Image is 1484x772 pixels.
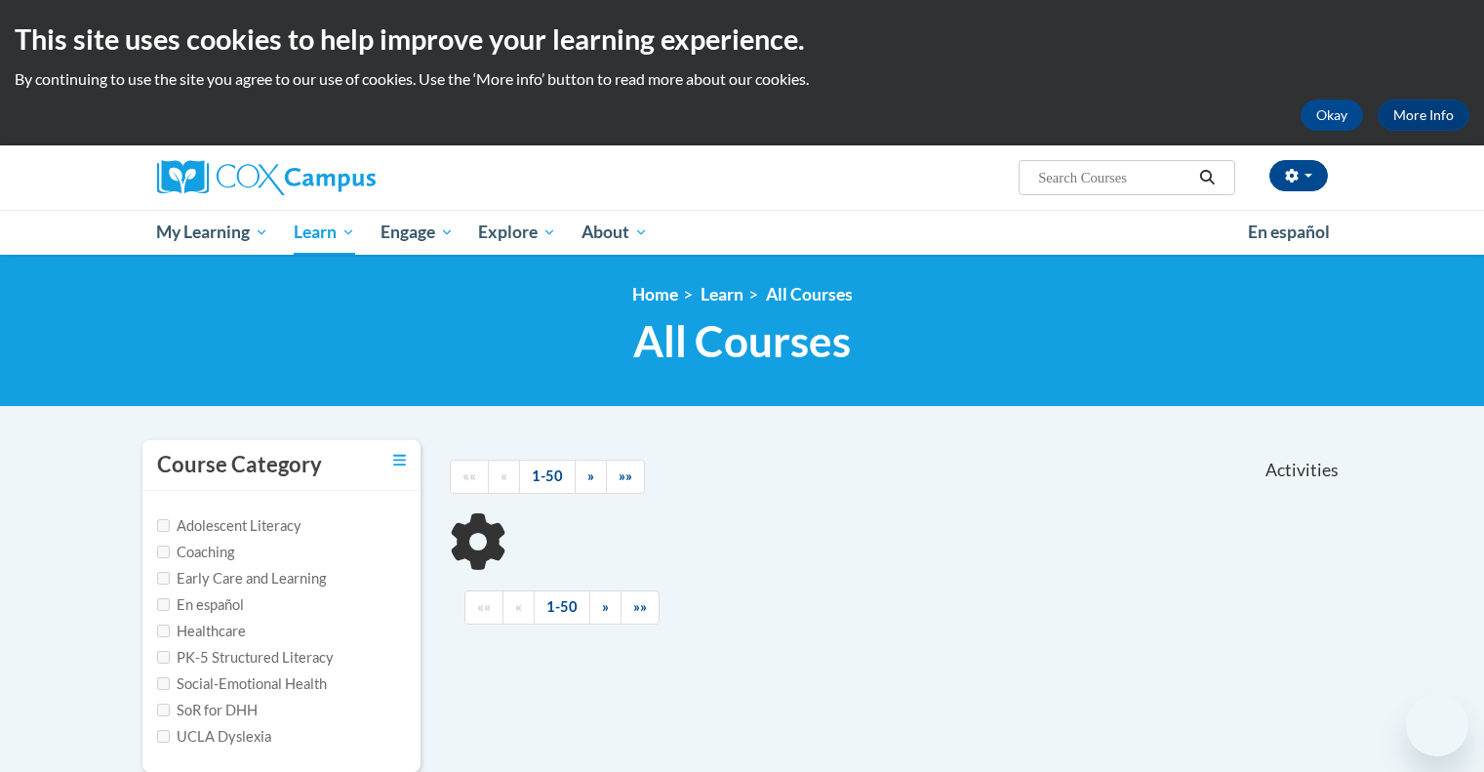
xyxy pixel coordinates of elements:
a: 1-50 [534,590,590,625]
input: Search Courses [1036,166,1192,189]
a: Begining [450,460,489,494]
a: Previous [502,590,535,625]
input: Checkbox for Options [157,651,170,664]
label: Coaching [157,542,234,563]
a: Toggle collapse [393,450,406,471]
span: »» [619,467,632,484]
span: » [587,467,594,484]
span: « [515,598,522,615]
span: Activities [1265,460,1339,481]
p: By continuing to use the site you agree to our use of cookies. Use the ‘More info’ button to read... [15,68,1469,90]
a: Learn [701,284,743,305]
span: » [602,598,609,615]
h2: This site uses cookies to help improve your learning experience. [15,20,1469,59]
button: Search [1192,166,1222,189]
input: Checkbox for Options [157,519,170,532]
span: About [582,221,648,244]
a: Learn [281,210,368,255]
label: PK-5 Structured Literacy [157,647,334,669]
label: Healthcare [157,621,246,642]
input: Checkbox for Options [157,730,170,743]
a: Cox Campus [157,160,528,195]
a: Begining [464,590,503,625]
input: Checkbox for Options [157,546,170,558]
span: « [501,467,507,484]
span: Explore [478,221,556,244]
a: Explore [465,210,569,255]
a: My Learning [144,210,282,255]
input: Checkbox for Options [157,572,170,585]
span: En español [1248,222,1330,242]
div: Main menu [128,210,1357,255]
a: Home [632,284,678,305]
a: Engage [368,210,466,255]
span: My Learning [156,221,268,244]
a: Next [589,590,622,625]
a: En español [1235,212,1343,253]
a: 1-50 [519,460,576,494]
a: More Info [1378,100,1469,131]
label: SoR for DHH [157,700,258,721]
label: En español [157,594,244,616]
span: Engage [381,221,454,244]
button: Okay [1301,100,1363,131]
iframe: Button to launch messaging window [1406,694,1468,756]
h3: Course Category [157,450,322,480]
label: Adolescent Literacy [157,515,301,537]
input: Checkbox for Options [157,625,170,637]
a: Next [575,460,607,494]
label: UCLA Dyslexia [157,726,271,748]
input: Checkbox for Options [157,598,170,611]
a: End [606,460,645,494]
input: Checkbox for Options [157,704,170,716]
span: «« [477,598,491,615]
span: Learn [294,221,355,244]
button: Account Settings [1269,160,1328,191]
label: Early Care and Learning [157,568,326,589]
a: End [621,590,660,625]
img: Cox Campus [157,160,376,195]
span: All Courses [633,315,851,367]
label: Social-Emotional Health [157,673,327,695]
a: Previous [488,460,520,494]
span: «« [462,467,476,484]
a: All Courses [766,284,853,305]
input: Checkbox for Options [157,677,170,690]
span: »» [633,598,647,615]
a: About [569,210,661,255]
